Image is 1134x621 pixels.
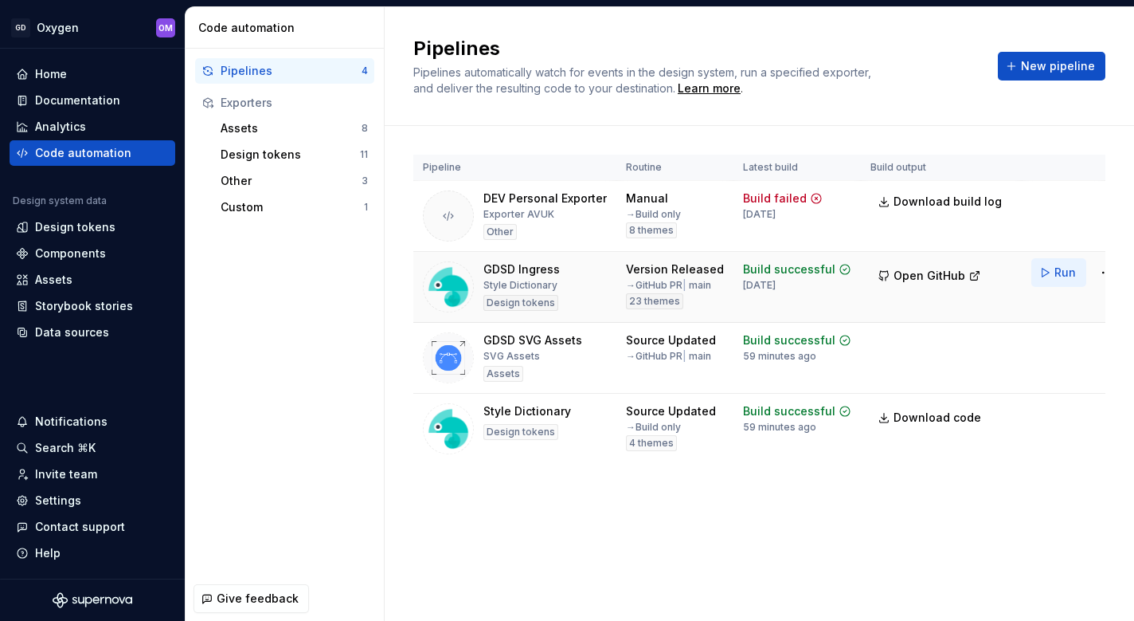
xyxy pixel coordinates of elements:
span: 8 themes [629,224,674,237]
div: 11 [360,148,368,161]
div: DEV Personal Exporter [483,191,607,206]
div: 8 [362,122,368,135]
span: Download code [894,410,981,426]
div: Help [35,545,61,561]
div: Source Updated [626,332,716,348]
button: Assets8 [214,116,374,141]
button: Custom1 [214,195,374,220]
a: Download code [870,403,991,432]
div: SVG Assets [483,350,540,363]
div: Data sources [35,324,109,340]
div: Components [35,246,106,261]
span: New pipeline [1021,58,1095,74]
div: Code automation [198,20,377,36]
th: Pipeline [413,155,616,181]
span: Open GitHub [894,268,965,284]
div: Contact support [35,519,125,535]
div: 3 [362,175,368,187]
div: Design tokens [221,147,360,163]
button: Download build log [870,187,1012,216]
div: Source Updated [626,403,716,419]
button: Help [10,540,175,566]
div: OM [158,22,173,34]
a: Assets [10,267,175,293]
div: Other [221,173,362,189]
button: Design tokens11 [214,142,374,167]
div: → Build only [626,421,681,434]
span: Download build log [894,194,1002,210]
div: Build successful [743,332,835,348]
button: Notifications [10,409,175,434]
div: Design tokens [35,219,115,235]
a: Open GitHub [870,271,988,285]
div: Search ⌘K [35,440,96,456]
span: | [682,279,686,291]
div: → GitHub PR main [626,279,711,292]
div: 4 [362,65,368,77]
div: Exporter AVUK [483,208,554,221]
div: Custom [221,199,364,215]
div: Build successful [743,403,835,419]
span: 4 themes [629,437,674,450]
div: [DATE] [743,208,776,221]
div: GD [11,18,30,37]
span: 23 themes [629,295,680,308]
button: Other3 [214,168,374,194]
button: Run [1031,258,1086,287]
a: Invite team [10,462,175,487]
div: Design system data [13,195,107,207]
div: → GitHub PR main [626,350,711,363]
span: Give feedback [217,591,299,607]
span: Pipelines automatically watch for events in the design system, run a specified exporter, and deli... [413,65,874,95]
div: Assets [483,366,523,382]
div: Settings [35,493,81,509]
button: Search ⌘K [10,435,175,461]
a: Design tokens [10,214,175,240]
a: Components [10,241,175,266]
div: Style Dictionary [483,279,557,292]
span: | [682,350,686,362]
div: Assets [221,120,362,136]
svg: Supernova Logo [53,592,132,608]
span: . [675,83,743,95]
button: New pipeline [998,52,1105,81]
button: Contact support [10,514,175,540]
a: Learn more [678,81,741,96]
div: Invite team [35,466,97,482]
div: Exporters [221,95,368,111]
div: Design tokens [483,295,558,311]
div: Style Dictionary [483,403,571,419]
a: Data sources [10,320,175,345]
div: Home [35,66,67,82]
a: Storybook stories [10,293,175,319]
div: 59 minutes ago [743,350,816,363]
div: Pipelines [221,63,362,79]
div: [DATE] [743,279,776,292]
div: Design tokens [483,424,558,440]
button: GDOxygenOM [3,10,182,45]
button: Pipelines4 [195,58,374,84]
div: Documentation [35,92,120,108]
button: Open GitHub [870,261,988,290]
a: Code automation [10,140,175,166]
span: Run [1054,265,1076,281]
div: Version Released [626,261,724,277]
a: Home [10,61,175,87]
button: Give feedback [194,584,309,613]
th: Build output [861,155,1022,181]
div: Assets [35,272,72,288]
th: Latest build [733,155,861,181]
div: Build failed [743,191,807,206]
div: Oxygen [37,20,79,36]
div: GDSD SVG Assets [483,332,582,348]
div: GDSD Ingress [483,261,560,277]
div: Other [483,224,517,240]
a: Analytics [10,114,175,140]
div: Storybook stories [35,298,133,314]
